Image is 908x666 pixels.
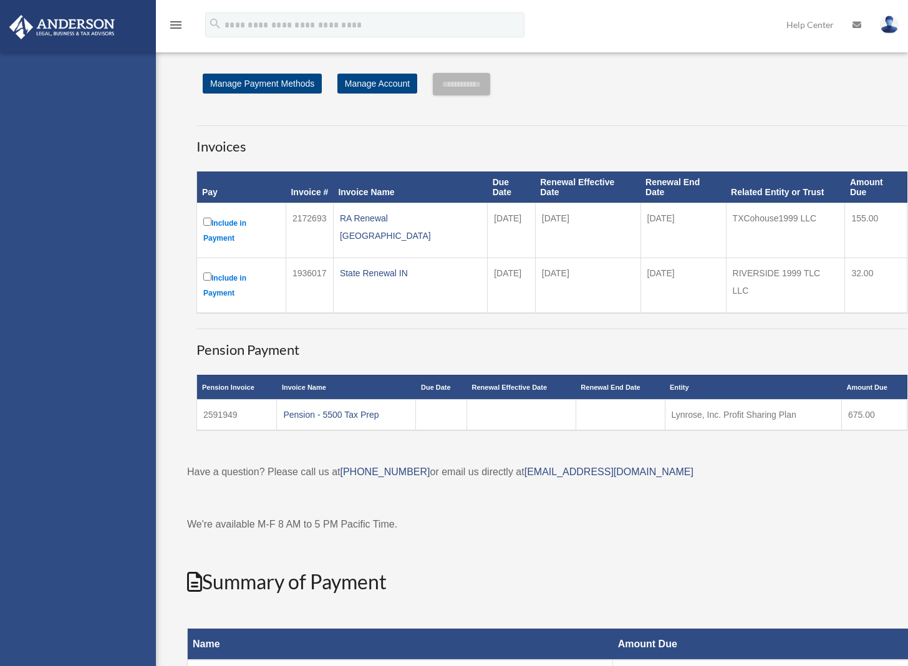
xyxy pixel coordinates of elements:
[640,171,726,203] th: Renewal End Date
[203,218,211,226] input: Include in Payment
[665,375,841,399] th: Entity
[203,270,279,301] label: Include in Payment
[845,203,907,258] td: 155.00
[340,210,481,244] div: RA Renewal [GEOGRAPHIC_DATA]
[845,171,907,203] th: Amount Due
[665,399,841,430] td: Lynrose, Inc. Profit Sharing Plan
[640,203,726,258] td: [DATE]
[196,125,907,157] h3: Invoices
[726,171,845,203] th: Related Entity or Trust
[168,22,183,32] a: menu
[340,466,430,477] a: [PHONE_NUMBER]
[640,258,726,314] td: [DATE]
[188,629,613,660] th: Name
[283,410,379,420] a: Pension - 5500 Tax Prep
[576,375,665,399] th: Renewal End Date
[726,203,845,258] td: TXCohouse1999 LLC
[842,399,907,430] td: 675.00
[203,273,211,281] input: Include in Payment
[333,171,487,203] th: Invoice Name
[488,171,536,203] th: Due Date
[340,264,481,282] div: State Renewal IN
[535,203,640,258] td: [DATE]
[535,171,640,203] th: Renewal Effective Date
[203,215,279,246] label: Include in Payment
[197,399,277,430] td: 2591949
[277,375,416,399] th: Invoice Name
[467,375,576,399] th: Renewal Effective Date
[168,17,183,32] i: menu
[286,171,333,203] th: Invoice #
[535,258,640,314] td: [DATE]
[488,258,536,314] td: [DATE]
[845,258,907,314] td: 32.00
[524,466,693,477] a: [EMAIL_ADDRESS][DOMAIN_NAME]
[842,375,907,399] th: Amount Due
[203,74,322,94] a: Manage Payment Methods
[6,15,118,39] img: Anderson Advisors Platinum Portal
[286,203,333,258] td: 2172693
[416,375,467,399] th: Due Date
[337,74,417,94] a: Manage Account
[286,258,333,314] td: 1936017
[208,17,222,31] i: search
[197,171,286,203] th: Pay
[196,329,907,360] h3: Pension Payment
[488,203,536,258] td: [DATE]
[726,258,845,314] td: RIVERSIDE 1999 TLC LLC
[197,375,277,399] th: Pension Invoice
[880,16,899,34] img: User Pic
